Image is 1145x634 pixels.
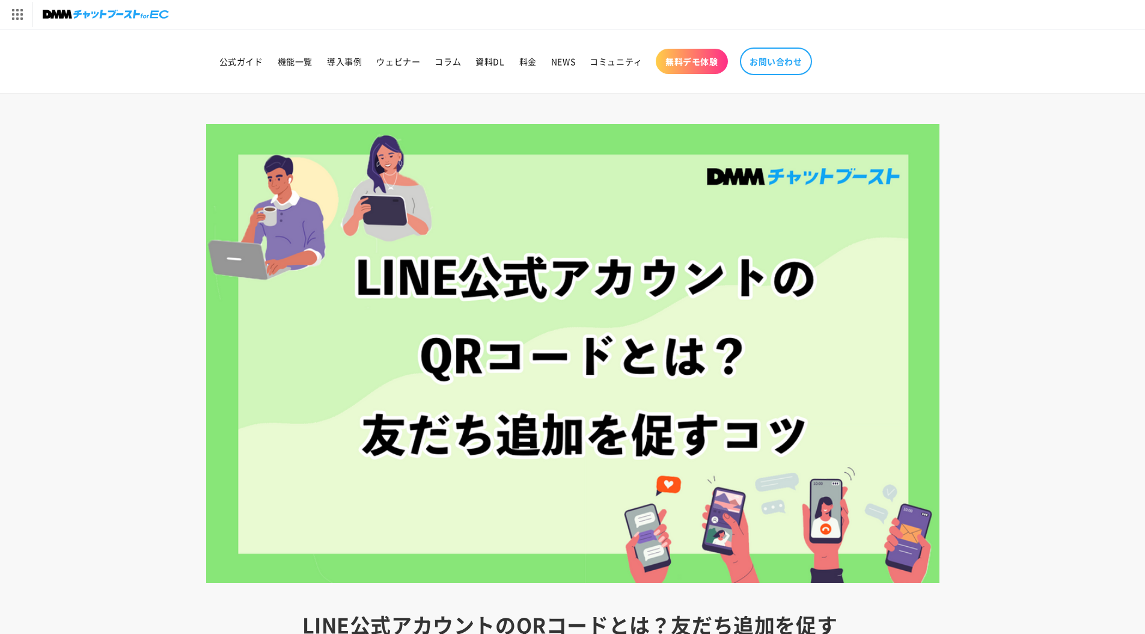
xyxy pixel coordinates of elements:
a: NEWS [544,49,582,74]
a: コミュニティ [582,49,650,74]
span: NEWS [551,56,575,67]
span: 無料デモ体験 [665,56,718,67]
a: 機能一覧 [270,49,320,74]
span: お問い合わせ [750,56,802,67]
a: お問い合わせ [740,48,812,75]
a: 無料デモ体験 [656,49,728,74]
a: 公式ガイド [212,49,270,74]
a: 資料DL [468,49,511,74]
img: LINE公式アカウントのQRコードとは [206,124,939,583]
span: コミュニティ [590,56,643,67]
span: 資料DL [475,56,504,67]
span: 導入事例 [327,56,362,67]
img: チャットブーストforEC [43,6,169,23]
span: 料金 [519,56,537,67]
span: 公式ガイド [219,56,263,67]
a: コラム [427,49,468,74]
img: サービス [2,2,32,27]
a: 料金 [512,49,544,74]
span: 機能一覧 [278,56,313,67]
span: コラム [435,56,461,67]
a: 導入事例 [320,49,369,74]
span: ウェビナー [376,56,420,67]
a: ウェビナー [369,49,427,74]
